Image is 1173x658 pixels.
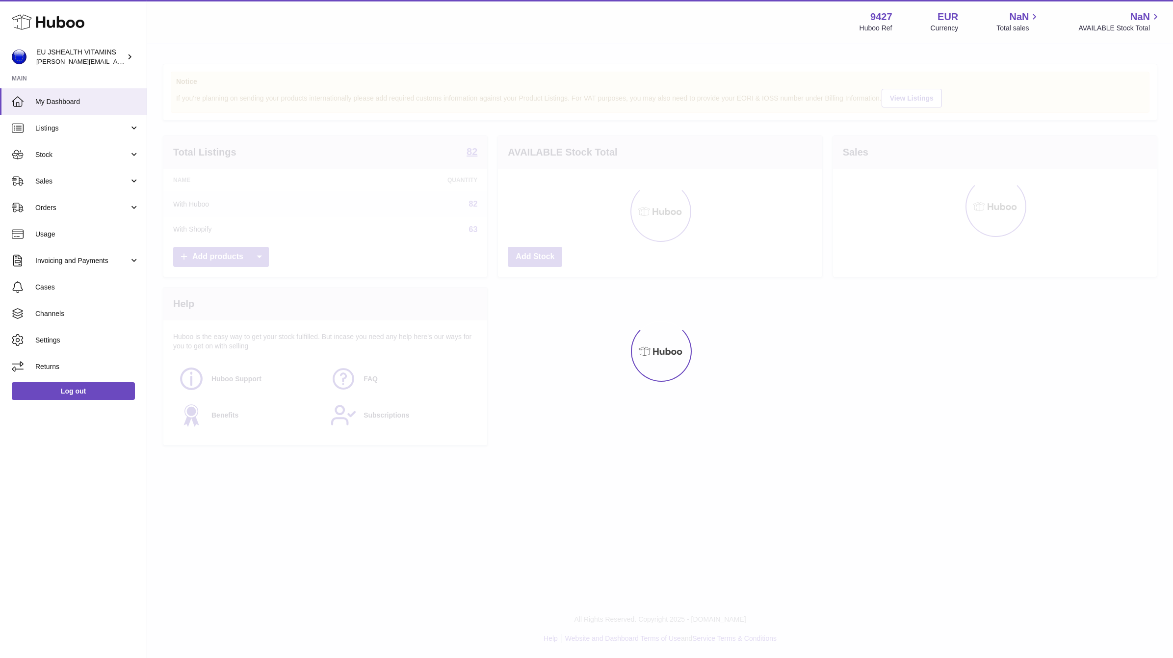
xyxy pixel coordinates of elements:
[35,230,139,239] span: Usage
[1078,10,1161,33] a: NaN AVAILABLE Stock Total
[35,283,139,292] span: Cases
[35,124,129,133] span: Listings
[35,97,139,106] span: My Dashboard
[36,57,197,65] span: [PERSON_NAME][EMAIL_ADDRESS][DOMAIN_NAME]
[931,24,959,33] div: Currency
[35,150,129,159] span: Stock
[860,24,892,33] div: Huboo Ref
[1009,10,1029,24] span: NaN
[870,10,892,24] strong: 9427
[12,382,135,400] a: Log out
[1130,10,1150,24] span: NaN
[35,177,129,186] span: Sales
[35,256,129,265] span: Invoicing and Payments
[1078,24,1161,33] span: AVAILABLE Stock Total
[938,10,958,24] strong: EUR
[35,203,129,212] span: Orders
[36,48,125,66] div: EU JSHEALTH VITAMINS
[35,362,139,371] span: Returns
[12,50,26,64] img: laura@jessicasepel.com
[35,309,139,318] span: Channels
[996,24,1040,33] span: Total sales
[996,10,1040,33] a: NaN Total sales
[35,336,139,345] span: Settings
